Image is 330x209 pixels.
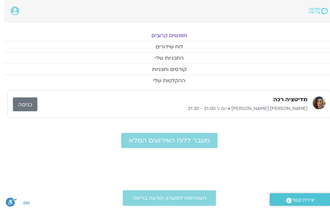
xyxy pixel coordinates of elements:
span: מעבר ללוח האירועים המלא [125,137,206,144]
a: כניסה [9,97,33,111]
a: יצירת קשר [266,193,327,206]
a: מעבר ללוח האירועים המלא [117,133,213,148]
p: [PERSON_NAME] [PERSON_NAME] • יום ג׳ 21:00 - 21:30 [33,105,303,113]
span: הצטרפות למועדון תודעה בריאה [128,195,202,201]
h3: מדיטציה רכה [269,96,303,104]
span: יצירת קשר [287,196,311,204]
img: סיון גל גוטמן [308,96,321,109]
a: הצטרפות למועדון תודעה בריאה [119,190,212,206]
